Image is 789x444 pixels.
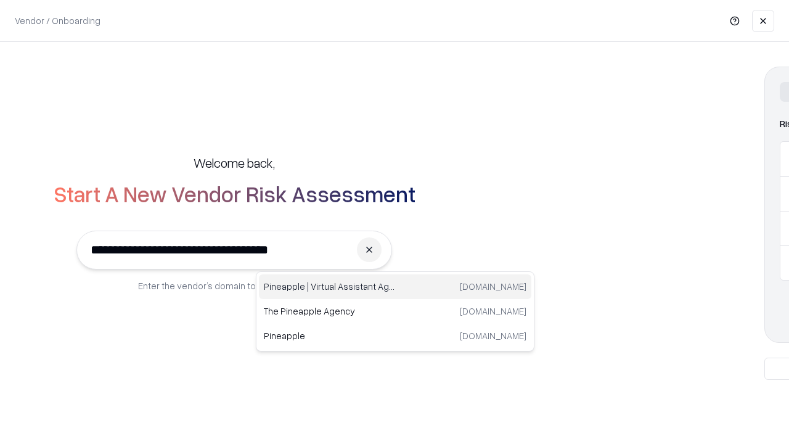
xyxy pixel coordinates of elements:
p: Pineapple [264,329,395,342]
p: [DOMAIN_NAME] [460,305,526,318]
p: The Pineapple Agency [264,305,395,318]
h2: Start A New Vendor Risk Assessment [54,181,415,206]
p: Enter the vendor’s domain to begin onboarding [138,279,330,292]
p: [DOMAIN_NAME] [460,329,526,342]
h5: Welcome back, [194,154,275,171]
p: Pineapple | Virtual Assistant Agency [264,280,395,293]
p: [DOMAIN_NAME] [460,280,526,293]
div: Suggestions [256,271,534,351]
p: Vendor / Onboarding [15,14,100,27]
